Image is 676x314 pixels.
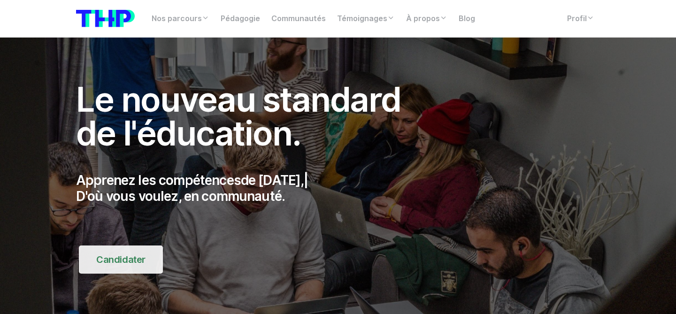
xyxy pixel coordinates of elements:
a: Témoignages [331,9,400,28]
span: de [DATE], [241,172,304,188]
a: Pédagogie [215,9,266,28]
a: Profil [561,9,600,28]
a: Candidater [79,245,163,274]
a: Nos parcours [146,9,215,28]
h1: Le nouveau standard de l'éducation. [76,83,422,150]
span: | [304,172,308,188]
a: Communautés [266,9,331,28]
a: À propos [400,9,453,28]
img: logo [76,10,135,27]
a: Blog [453,9,481,28]
p: Apprenez les compétences D'où vous voulez, en communauté. [76,173,422,204]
